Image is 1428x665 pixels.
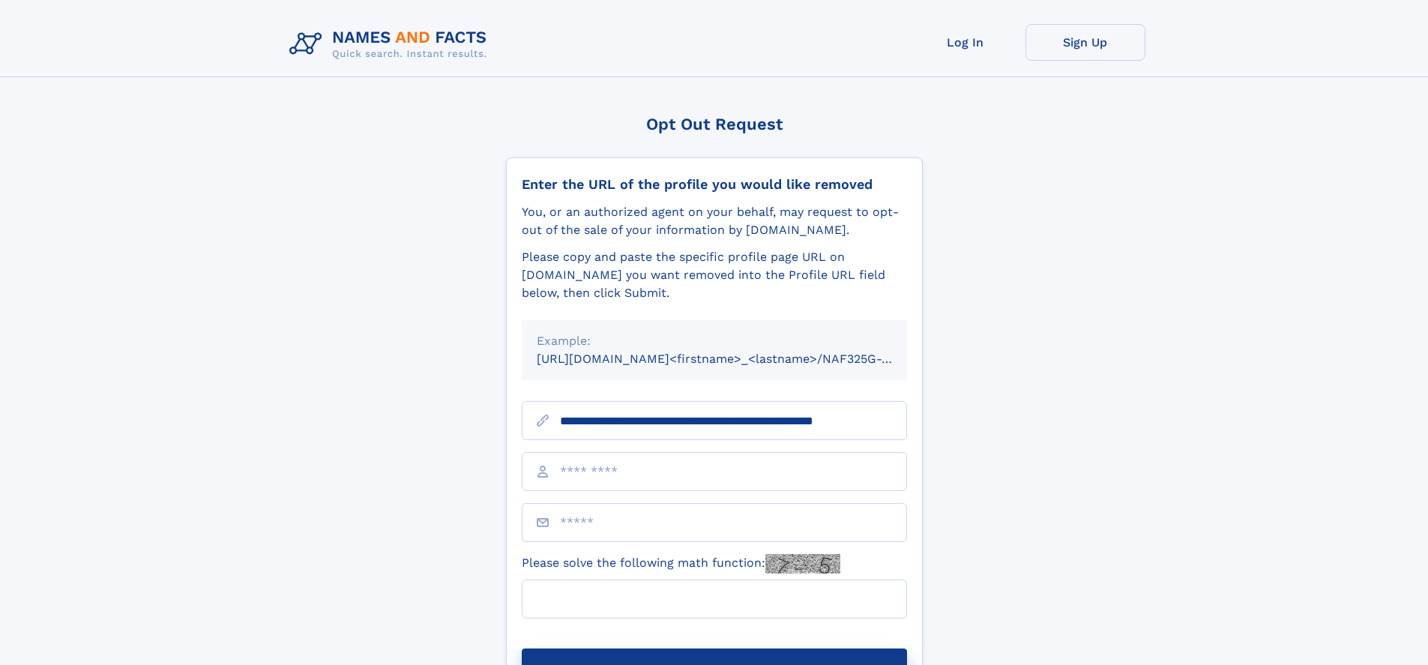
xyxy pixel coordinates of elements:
small: [URL][DOMAIN_NAME]<firstname>_<lastname>/NAF325G-xxxxxxxx [537,352,936,366]
a: Log In [906,24,1025,61]
label: Please solve the following math function: [522,554,840,574]
div: Please copy and paste the specific profile page URL on [DOMAIN_NAME] you want removed into the Pr... [522,248,907,302]
div: Enter the URL of the profile you would like removed [522,176,907,193]
a: Sign Up [1025,24,1145,61]
div: Opt Out Request [506,115,923,133]
img: Logo Names and Facts [283,24,499,64]
div: Example: [537,332,892,350]
div: You, or an authorized agent on your behalf, may request to opt-out of the sale of your informatio... [522,203,907,239]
